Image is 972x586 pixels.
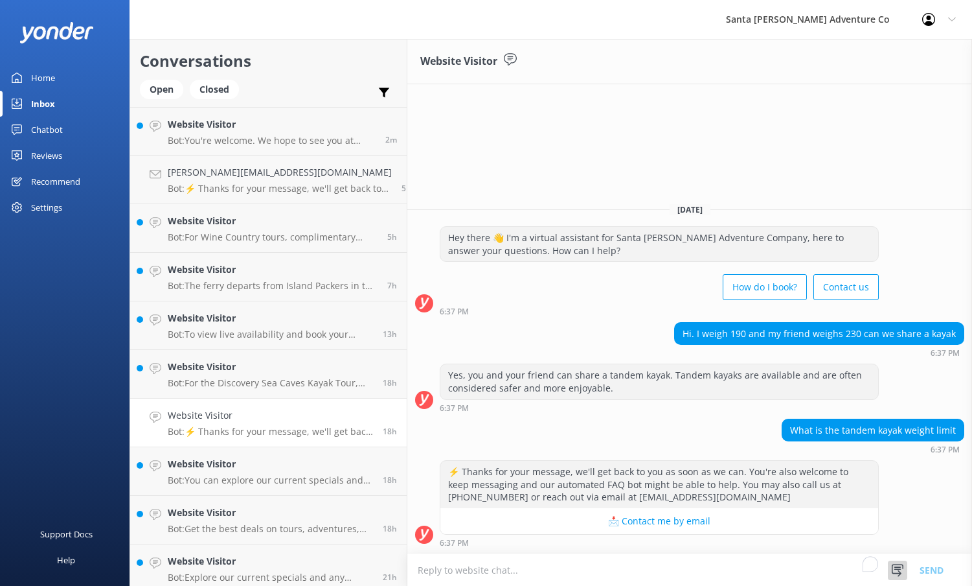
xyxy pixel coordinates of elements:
a: Website VisitorBot:For the Discovery Sea Caves Kayak Tour, which operates at 12:30pm, you should ... [130,350,407,399]
a: Website VisitorBot:You can explore our current specials and find promo codes at [URL][DOMAIN_NAME... [130,447,407,496]
h4: Website Visitor [168,263,378,277]
h4: Website Visitor [168,457,373,471]
div: Aug 23 2025 06:37pm (UTC -07:00) America/Tijuana [440,307,879,316]
h4: Website Visitor [168,506,373,520]
p: Bot: Get the best deals on tours, adventures, and group activities in [GEOGRAPHIC_DATA][PERSON_NA... [168,523,373,535]
a: Closed [190,82,245,96]
img: yonder-white-logo.png [19,22,94,43]
div: Home [31,65,55,91]
p: Bot: For the Discovery Sea Caves Kayak Tour, which operates at 12:30pm, you should meet on [GEOGR... [168,377,373,389]
p: Bot: Explore our current specials and any available promo codes at [URL][DOMAIN_NAME]. [168,572,373,583]
span: Aug 23 2025 03:18pm (UTC -07:00) America/Tijuana [383,572,397,583]
a: Website VisitorBot:You're welcome. We hope to see you at [GEOGRAPHIC_DATA][PERSON_NAME] Adventure... [130,107,407,156]
textarea: To enrich screen reader interactions, please activate Accessibility in Grammarly extension settings [407,554,972,586]
button: How do I book? [723,274,807,300]
div: Hey there 👋 I'm a virtual assistant for Santa [PERSON_NAME] Adventure Company, here to answer you... [440,227,878,261]
p: Bot: To view live availability and book your Santa [PERSON_NAME] Adventure tour, click [URL][DOMA... [168,329,373,340]
span: Aug 23 2025 06:30pm (UTC -07:00) America/Tijuana [383,523,397,534]
div: Reviews [31,143,62,169]
a: Website VisitorBot:The ferry departs from Island Packers in the [GEOGRAPHIC_DATA]. The address is... [130,253,407,301]
span: [DATE] [670,204,710,215]
strong: 6:37 PM [440,539,469,547]
a: Website VisitorBot:Get the best deals on tours, adventures, and group activities in [GEOGRAPHIC_D... [130,496,407,545]
p: Bot: You can explore our current specials and find promo codes at [URL][DOMAIN_NAME]. [168,475,373,486]
h4: Website Visitor [168,408,373,423]
span: Aug 24 2025 05:26am (UTC -07:00) America/Tijuana [387,280,397,291]
span: Aug 23 2025 06:59pm (UTC -07:00) America/Tijuana [383,377,397,388]
h2: Conversations [140,49,397,73]
span: Aug 23 2025 06:32pm (UTC -07:00) America/Tijuana [383,475,397,486]
a: Website VisitorBot:⚡ Thanks for your message, we'll get back to you as soon as we can. You're als... [130,399,407,447]
div: Inbox [31,91,55,117]
span: Aug 24 2025 07:31am (UTC -07:00) America/Tijuana [387,231,397,242]
div: Aug 23 2025 06:37pm (UTC -07:00) America/Tijuana [674,348,964,357]
h4: Website Visitor [168,117,376,132]
p: Bot: For Wine Country tours, complimentary transport is provided from [GEOGRAPHIC_DATA], [GEOGRAP... [168,231,378,243]
div: Support Docs [40,521,93,547]
h4: Website Visitor [168,311,373,325]
a: Website VisitorBot:For Wine Country tours, complimentary transport is provided from [GEOGRAPHIC_D... [130,204,407,253]
h4: Website Visitor [168,554,373,568]
div: Chatbot [31,117,63,143]
strong: 6:37 PM [440,404,469,412]
strong: 6:37 PM [931,349,960,357]
h4: Website Visitor [168,214,378,228]
p: Bot: The ferry departs from Island Packers in the [GEOGRAPHIC_DATA]. The address is [STREET_ADDRE... [168,280,378,292]
button: Contact us [813,274,879,300]
div: Aug 23 2025 06:37pm (UTC -07:00) America/Tijuana [782,445,964,454]
strong: 6:37 PM [931,446,960,454]
p: Bot: ⚡ Thanks for your message, we'll get back to you as soon as we can. You're also welcome to k... [168,183,392,194]
span: Aug 23 2025 06:37pm (UTC -07:00) America/Tijuana [383,426,397,437]
div: Hi. I weigh 190 and my friend weighs 230 can we share a kayak [675,323,964,345]
p: Bot: ⚡ Thanks for your message, we'll get back to you as soon as we can. You're also welcome to k... [168,426,373,438]
div: ⚡ Thanks for your message, we'll get back to you as soon as we can. You're also welcome to keep m... [440,461,878,508]
div: Recommend [31,169,80,194]
button: 📩 Contact me by email [440,508,878,534]
div: Aug 23 2025 06:37pm (UTC -07:00) America/Tijuana [440,538,879,547]
span: Aug 23 2025 11:37pm (UTC -07:00) America/Tijuana [383,329,397,340]
div: Closed [190,80,239,99]
div: Open [140,80,183,99]
span: Aug 24 2025 12:17pm (UTC -07:00) America/Tijuana [401,183,418,194]
div: Aug 23 2025 06:37pm (UTC -07:00) America/Tijuana [440,403,879,412]
h4: [PERSON_NAME][EMAIL_ADDRESS][DOMAIN_NAME] [168,165,392,180]
div: Yes, you and your friend can share a tandem kayak. Tandem kayaks are available and are often cons... [440,364,878,399]
p: Bot: You're welcome. We hope to see you at [GEOGRAPHIC_DATA][PERSON_NAME] Adventure Co. soon! [168,135,376,146]
a: Website VisitorBot:To view live availability and book your Santa [PERSON_NAME] Adventure tour, cl... [130,301,407,350]
div: Help [57,547,75,573]
span: Aug 24 2025 01:06pm (UTC -07:00) America/Tijuana [385,134,397,145]
div: Settings [31,194,62,220]
div: What is the tandem kayak weight limit [782,419,964,441]
a: [PERSON_NAME][EMAIL_ADDRESS][DOMAIN_NAME]Bot:⚡ Thanks for your message, we'll get back to you as ... [130,156,407,204]
h4: Website Visitor [168,360,373,374]
strong: 6:37 PM [440,308,469,316]
a: Open [140,82,190,96]
h3: Website Visitor [420,53,497,70]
